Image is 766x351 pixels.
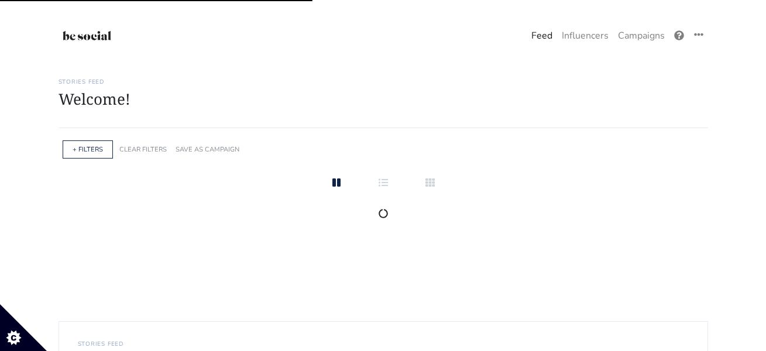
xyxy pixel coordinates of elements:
[119,145,167,154] a: CLEAR FILTERS
[78,340,689,347] h6: STORIES FEED
[59,26,115,46] img: 01:42:11_1608169331
[613,24,669,47] a: Campaigns
[176,145,239,154] a: SAVE AS CAMPAIGN
[59,78,708,85] h6: Stories Feed
[73,145,103,154] a: + FILTERS
[527,24,557,47] a: Feed
[59,90,708,108] h1: Welcome!
[557,24,613,47] a: Influencers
